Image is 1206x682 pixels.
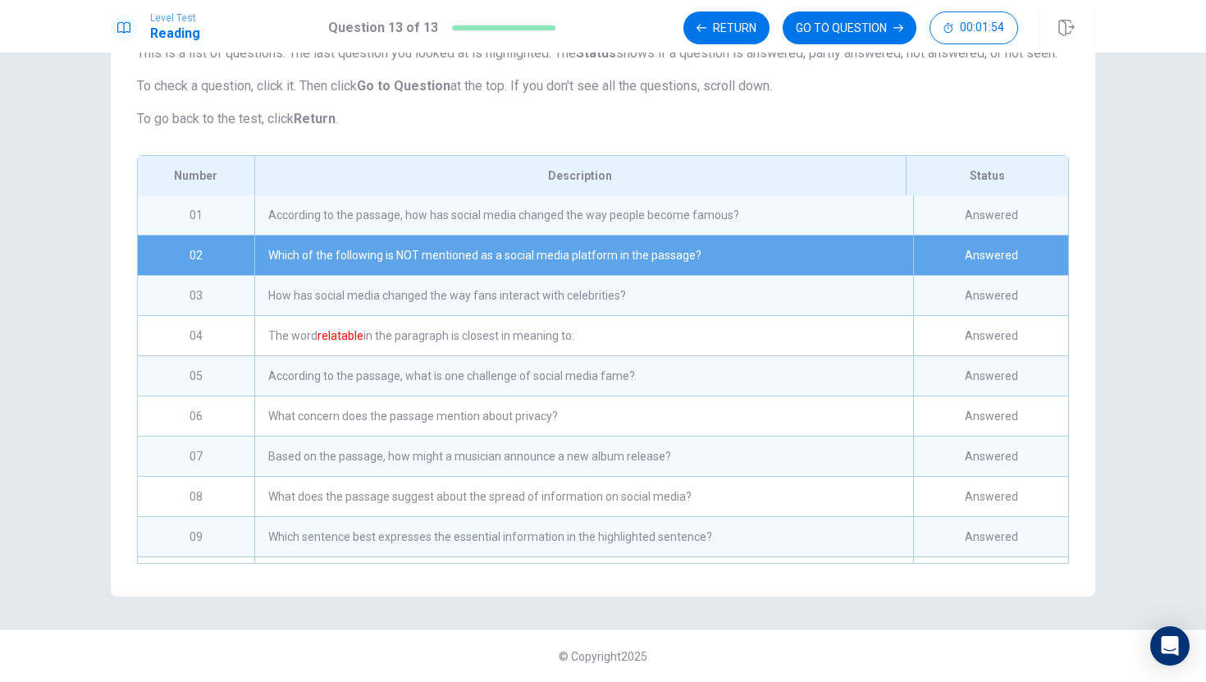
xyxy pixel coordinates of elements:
[254,195,913,235] div: According to the passage, how has social media changed the way people become famous?
[138,156,254,195] div: Number
[683,11,770,44] button: Return
[913,195,1068,235] div: Answered
[576,45,616,61] strong: Status
[138,276,254,315] div: 03
[960,21,1004,34] span: 00:01:54
[906,156,1068,195] div: Status
[137,76,1069,96] p: To check a question, click it. Then click at the top. If you don't see all the questions, scroll ...
[137,43,1069,63] p: This is a list of questions. The last question you looked at is highlighted. The shows if a quest...
[357,78,450,94] strong: Go to Question
[913,356,1068,396] div: Answered
[294,111,336,126] strong: Return
[913,276,1068,315] div: Answered
[254,557,913,597] div: This has led to the creation of many online communities centered around shared interests.
[138,316,254,355] div: 04
[254,356,913,396] div: According to the passage, what is one challenge of social media fame?
[254,477,913,516] div: What does the passage suggest about the spread of information on social media?
[913,477,1068,516] div: Answered
[254,437,913,476] div: Based on the passage, how might a musician announce a new album release?
[254,276,913,315] div: How has social media changed the way fans interact with celebrities?
[913,316,1068,355] div: Answered
[913,557,1068,597] div: Answered
[138,517,254,556] div: 09
[559,650,647,663] span: © Copyright 2025
[913,396,1068,436] div: Answered
[254,316,913,355] div: The word in the paragraph is closest in meaning to:
[328,18,438,38] h1: Question 13 of 13
[913,236,1068,275] div: Answered
[254,517,913,556] div: Which sentence best expresses the essential information in the highlighted sentence?
[254,396,913,436] div: What concern does the passage mention about privacy?
[137,109,1069,129] p: To go back to the test, click .
[138,557,254,597] div: 10
[150,12,200,24] span: Level Test
[783,11,916,44] button: GO TO QUESTION
[138,236,254,275] div: 02
[138,356,254,396] div: 05
[913,437,1068,476] div: Answered
[1150,626,1190,666] div: Open Intercom Messenger
[930,11,1018,44] button: 00:01:54
[138,477,254,516] div: 08
[254,236,913,275] div: Which of the following is NOT mentioned as a social media platform in the passage?
[254,156,906,195] div: Description
[138,396,254,436] div: 06
[138,437,254,476] div: 07
[150,24,200,43] h1: Reading
[913,517,1068,556] div: Answered
[138,195,254,235] div: 01
[317,329,363,342] font: relatable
